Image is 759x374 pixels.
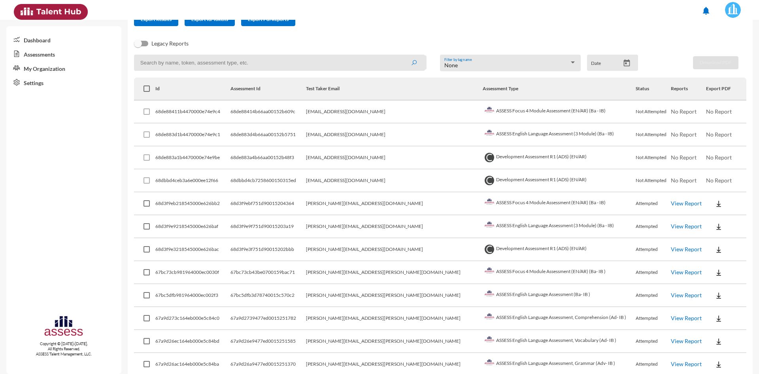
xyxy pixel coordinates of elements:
td: Development Assessment R1 (ADS) (EN/AR) [483,169,636,192]
td: [EMAIL_ADDRESS][DOMAIN_NAME] [306,123,483,146]
td: Attempted [636,284,671,307]
td: 68dbbd4cb7258600150315ed [230,169,306,192]
th: Assessment Id [230,78,306,101]
a: View Report [671,361,702,367]
span: No Report [671,131,697,138]
td: 68de88411b4470000e74e9c4 [155,101,230,123]
td: ASSESS English Language Assessment (3 Module) (Ba - IB) [483,215,636,238]
td: 67bc73cb43be0700159bac71 [230,261,306,284]
th: Assessment Type [483,78,636,101]
th: Reports [671,78,706,101]
span: No Report [706,154,732,161]
span: No Report [706,177,732,184]
td: Development Assessment R1 (ADS) (EN/AR) [483,146,636,169]
td: [EMAIL_ADDRESS][DOMAIN_NAME] [306,146,483,169]
td: ASSESS English Language Assessment (3 Module) (Ba - IB) [483,123,636,146]
td: Not Attempted [636,123,671,146]
td: [EMAIL_ADDRESS][DOMAIN_NAME] [306,169,483,192]
td: 67bc5dfb3d78740015c570c2 [230,284,306,307]
td: ASSESS Focus 4 Module Assessment (EN/AR) (Ba- IB ) [483,261,636,284]
td: Attempted [636,261,671,284]
td: 68de88414b66aa00152b609c [230,101,306,123]
th: Test Taker Email [306,78,483,101]
td: 68d3f9eb218545000e626bb2 [155,192,230,215]
td: 67bc73cb981964000ec0030f [155,261,230,284]
td: 67a9d26ec164eb000e5c84bd [155,330,230,353]
a: View Report [671,200,702,207]
td: [PERSON_NAME][EMAIL_ADDRESS][PERSON_NAME][DOMAIN_NAME] [306,284,483,307]
td: ASSESS English Language Assessment, Vocabulary (Ad- IB ) [483,330,636,353]
span: No Report [671,154,697,161]
a: View Report [671,246,702,252]
td: 68dbbd4ceb3a6e000ee12f66 [155,169,230,192]
td: [PERSON_NAME][EMAIL_ADDRESS][DOMAIN_NAME] [306,215,483,238]
button: Export Pdf Reports [241,13,295,26]
span: No Report [671,177,697,184]
span: Legacy Reports [151,39,189,48]
span: Export Id/Tokens [191,16,228,22]
td: Not Attempted [636,169,671,192]
a: View Report [671,269,702,275]
td: 68de883d1b4470000e74e9c1 [155,123,230,146]
button: Download PDF [693,56,738,69]
td: 68de883a4b66aa00152b48f3 [230,146,306,169]
a: View Report [671,223,702,230]
button: Export Results [134,13,178,26]
button: Open calendar [620,59,634,67]
td: 67a9d26e9477ed0015251585 [230,330,306,353]
input: Search by name, token, assessment type, etc. [134,55,425,71]
td: [PERSON_NAME][EMAIL_ADDRESS][DOMAIN_NAME] [306,192,483,215]
td: [PERSON_NAME][EMAIL_ADDRESS][PERSON_NAME][DOMAIN_NAME] [306,330,483,353]
a: View Report [671,292,702,298]
td: 68d3f9e9218545000e626baf [155,215,230,238]
td: 67bc5dfb981964000ec002f3 [155,284,230,307]
span: No Report [706,108,732,115]
td: ASSESS Focus 4 Module Assessment (EN/AR) (Ba - IB) [483,192,636,215]
a: Settings [6,75,121,89]
th: Export PDF [706,78,746,101]
th: Id [155,78,230,101]
td: Attempted [636,330,671,353]
span: None [444,62,458,68]
span: Export Results [141,16,172,22]
span: Export Pdf Reports [248,16,289,22]
td: 68d3f9e3218545000e626bac [155,238,230,261]
a: View Report [671,315,702,321]
button: Export Id/Tokens [185,13,235,26]
td: [EMAIL_ADDRESS][DOMAIN_NAME] [306,101,483,123]
img: assesscompany-logo.png [43,315,84,340]
mat-icon: notifications [701,6,711,15]
td: ASSESS Focus 4 Module Assessment (EN/AR) (Ba - IB) [483,101,636,123]
a: Assessments [6,47,121,61]
td: Attempted [636,238,671,261]
td: [PERSON_NAME][EMAIL_ADDRESS][PERSON_NAME][DOMAIN_NAME] [306,261,483,284]
td: ASSESS English Language Assessment, Comprehension (Ad- IB ) [483,307,636,330]
td: Not Attempted [636,101,671,123]
p: Copyright © [DATE]-[DATE]. All Rights Reserved. ASSESS Talent Management, LLC. [6,341,121,357]
td: 68de883d4b66aa00152b5751 [230,123,306,146]
td: [PERSON_NAME][EMAIL_ADDRESS][DOMAIN_NAME] [306,238,483,261]
a: My Organization [6,61,121,75]
span: Download PDF [700,59,732,65]
span: No Report [671,108,697,115]
a: View Report [671,338,702,344]
span: No Report [706,131,732,138]
td: 68d3f9e9f751d90015203a19 [230,215,306,238]
td: Attempted [636,215,671,238]
td: [PERSON_NAME][EMAIL_ADDRESS][PERSON_NAME][DOMAIN_NAME] [306,307,483,330]
a: Dashboard [6,32,121,47]
td: 68de883a1b4470000e74e9be [155,146,230,169]
td: 68d3f9ebf751d90015204364 [230,192,306,215]
td: 67a9d2739477ed0015251782 [230,307,306,330]
td: Development Assessment R1 (ADS) (EN/AR) [483,238,636,261]
td: Not Attempted [636,146,671,169]
td: Attempted [636,307,671,330]
td: ASSESS English Language Assessment (Ba- IB ) [483,284,636,307]
th: Status [636,78,671,101]
td: 67a9d273c164eb000e5c84c0 [155,307,230,330]
td: Attempted [636,192,671,215]
td: 68d3f9e3f751d90015202bbb [230,238,306,261]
